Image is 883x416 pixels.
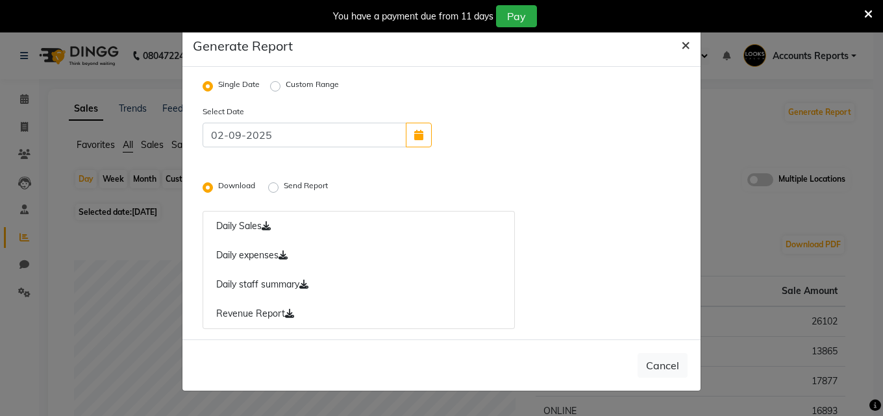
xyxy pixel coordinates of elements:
[203,299,515,329] a: Revenue Report
[203,123,406,147] input: 2025-09-03
[193,36,293,56] h5: Generate Report
[203,270,515,300] a: Daily staff summary
[203,211,515,241] a: Daily Sales
[496,5,537,27] button: Pay
[333,10,493,23] div: You have a payment due from 11 days
[284,180,330,195] label: Send Report
[193,106,317,117] label: Select Date
[218,79,260,94] label: Single Date
[671,26,701,62] button: Close
[218,180,258,195] label: Download
[638,353,688,378] button: Cancel
[681,34,690,54] span: ×
[286,79,339,94] label: Custom Range
[203,241,515,271] a: Daily expenses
